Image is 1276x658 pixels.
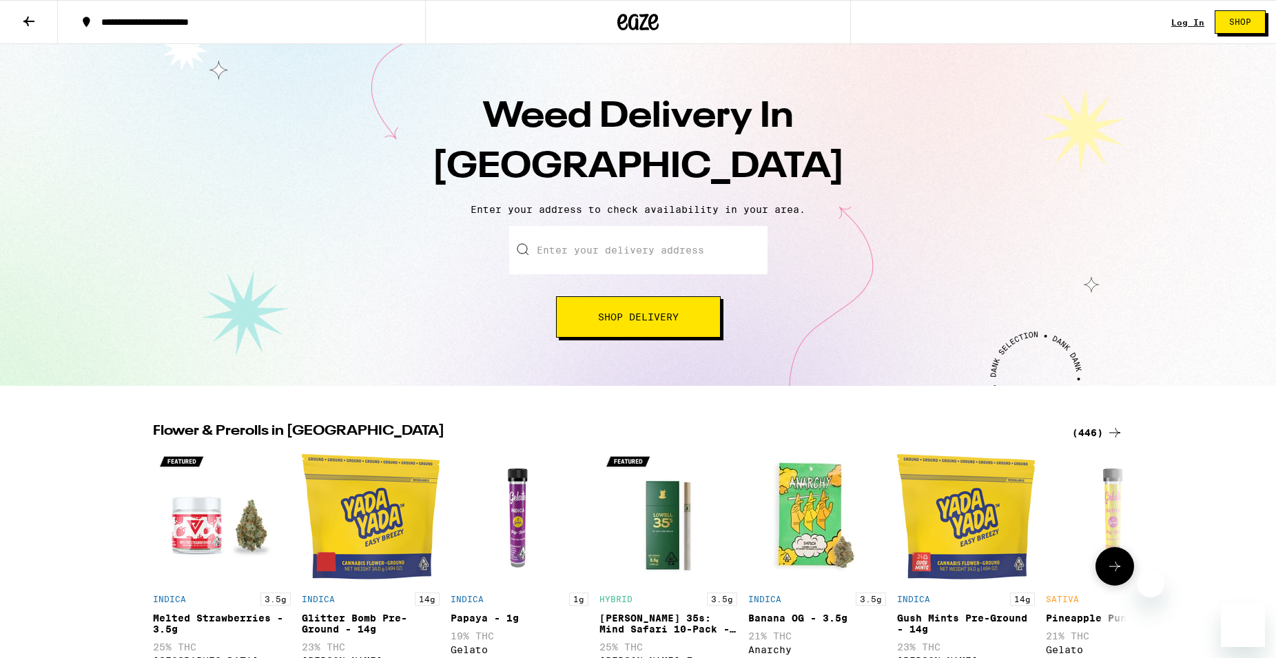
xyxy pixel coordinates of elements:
img: Anarchy - Banana OG - 3.5g [748,448,886,586]
a: Shop [1204,10,1276,34]
div: Melted Strawberries - 3.5g [153,613,291,635]
p: INDICA [153,595,186,604]
p: 3.5g [707,593,737,606]
p: 21% THC [1046,630,1184,641]
div: Papaya - 1g [451,613,588,624]
p: SATIVA [1046,595,1079,604]
iframe: Close message [1137,570,1164,597]
img: Yada Yada - Glitter Bomb Pre-Ground - 14g [302,448,440,586]
p: INDICA [451,595,484,604]
a: (446) [1072,424,1123,441]
p: 19% THC [451,630,588,641]
p: 1g [569,593,588,606]
p: INDICA [302,595,335,604]
p: 21% THC [748,630,886,641]
div: Pineapple Punch - 1g [1046,613,1184,624]
p: 25% THC [153,641,291,652]
div: Gelato [451,644,588,655]
div: Anarchy [748,644,886,655]
p: 23% THC [897,641,1035,652]
img: Gelato - Papaya - 1g [451,448,588,586]
img: Gelato - Pineapple Punch - 1g [1046,448,1184,586]
p: HYBRID [599,595,632,604]
input: Enter your delivery address [509,226,768,274]
img: Yada Yada - Gush Mints Pre-Ground - 14g [897,448,1035,586]
p: INDICA [897,595,930,604]
div: Gush Mints Pre-Ground - 14g [897,613,1035,635]
div: Gelato [1046,644,1184,655]
a: Log In [1171,18,1204,27]
p: 25% THC [599,641,737,652]
div: [PERSON_NAME] 35s: Mind Safari 10-Pack - 3.5g [599,613,737,635]
span: [GEOGRAPHIC_DATA] [432,150,845,185]
h2: Flower & Prerolls in [GEOGRAPHIC_DATA] [153,424,1056,441]
p: 23% THC [302,641,440,652]
iframe: Button to launch messaging window [1221,603,1265,647]
p: INDICA [748,595,781,604]
p: 3.5g [260,593,291,606]
button: Shop Delivery [556,296,721,338]
p: 3.5g [856,593,886,606]
p: 14g [415,593,440,606]
button: Shop [1215,10,1266,34]
img: Ember Valley - Melted Strawberries - 3.5g [153,448,291,586]
p: 14g [1010,593,1035,606]
span: Shop [1229,18,1251,26]
h1: Weed Delivery In [397,92,879,193]
div: Banana OG - 3.5g [748,613,886,624]
p: Enter your address to check availability in your area. [14,204,1262,215]
img: Lowell Farms - Lowell 35s: Mind Safari 10-Pack - 3.5g [599,448,737,586]
div: Glitter Bomb Pre-Ground - 14g [302,613,440,635]
span: Shop Delivery [598,312,679,322]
